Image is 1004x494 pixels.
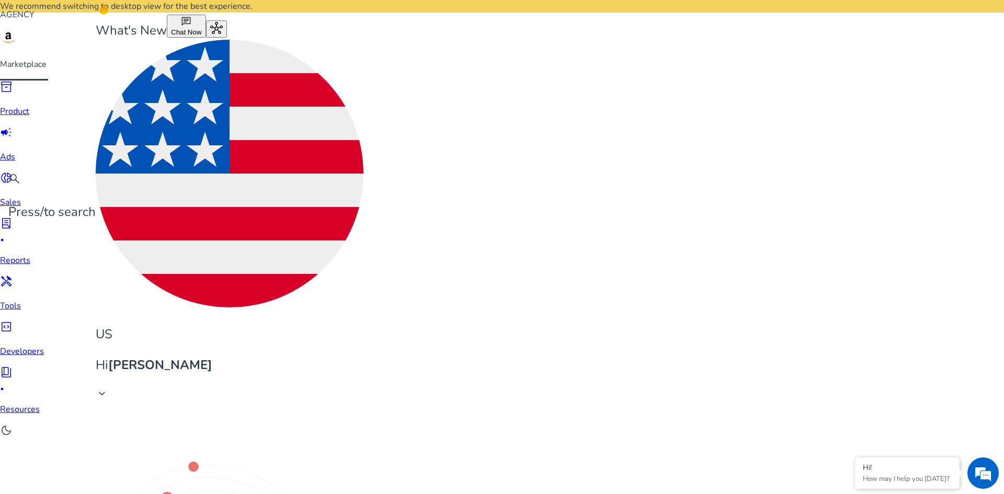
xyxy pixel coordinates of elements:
button: hub [206,20,227,38]
button: chatChat Now [167,15,206,38]
p: Hi [96,356,363,374]
span: What's New [96,22,167,39]
p: US [96,325,363,343]
b: [PERSON_NAME] [108,357,212,373]
span: Chat Now [171,28,202,36]
span: chat [181,16,191,27]
span: hub [210,22,223,35]
img: us.svg [96,40,363,307]
p: How may I help you today? [863,474,952,484]
span: keyboard_arrow_down [96,387,108,400]
p: Press to search [8,203,96,221]
div: Hi! [863,463,952,473]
